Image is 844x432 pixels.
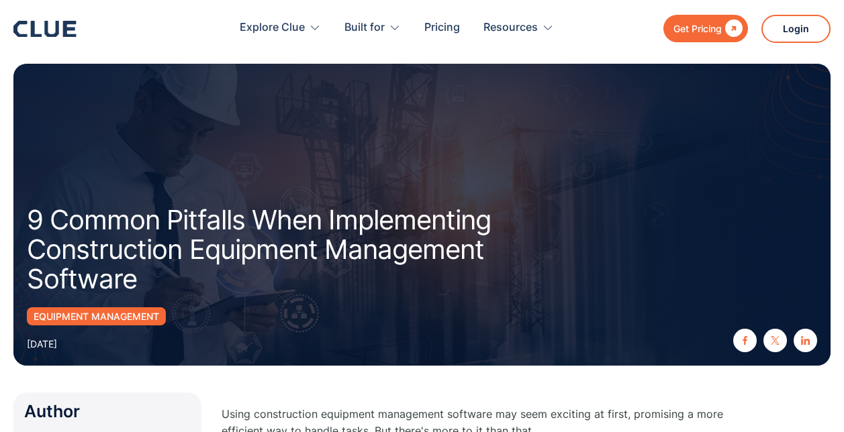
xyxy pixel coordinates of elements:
[27,205,580,294] h1: 9 Common Pitfalls When Implementing Construction Equipment Management Software
[27,307,166,325] a: Equipment Management
[240,7,321,49] div: Explore Clue
[673,20,722,37] div: Get Pricing
[801,336,810,345] img: linkedin icon
[424,7,460,49] a: Pricing
[27,335,57,352] div: [DATE]
[240,7,305,49] div: Explore Clue
[761,15,831,43] a: Login
[344,7,385,49] div: Built for
[741,336,749,345] img: facebook icon
[24,403,191,420] div: Author
[771,336,780,345] img: twitter X icon
[722,20,743,37] div: 
[663,15,748,42] a: Get Pricing
[483,7,554,49] div: Resources
[483,7,538,49] div: Resources
[344,7,401,49] div: Built for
